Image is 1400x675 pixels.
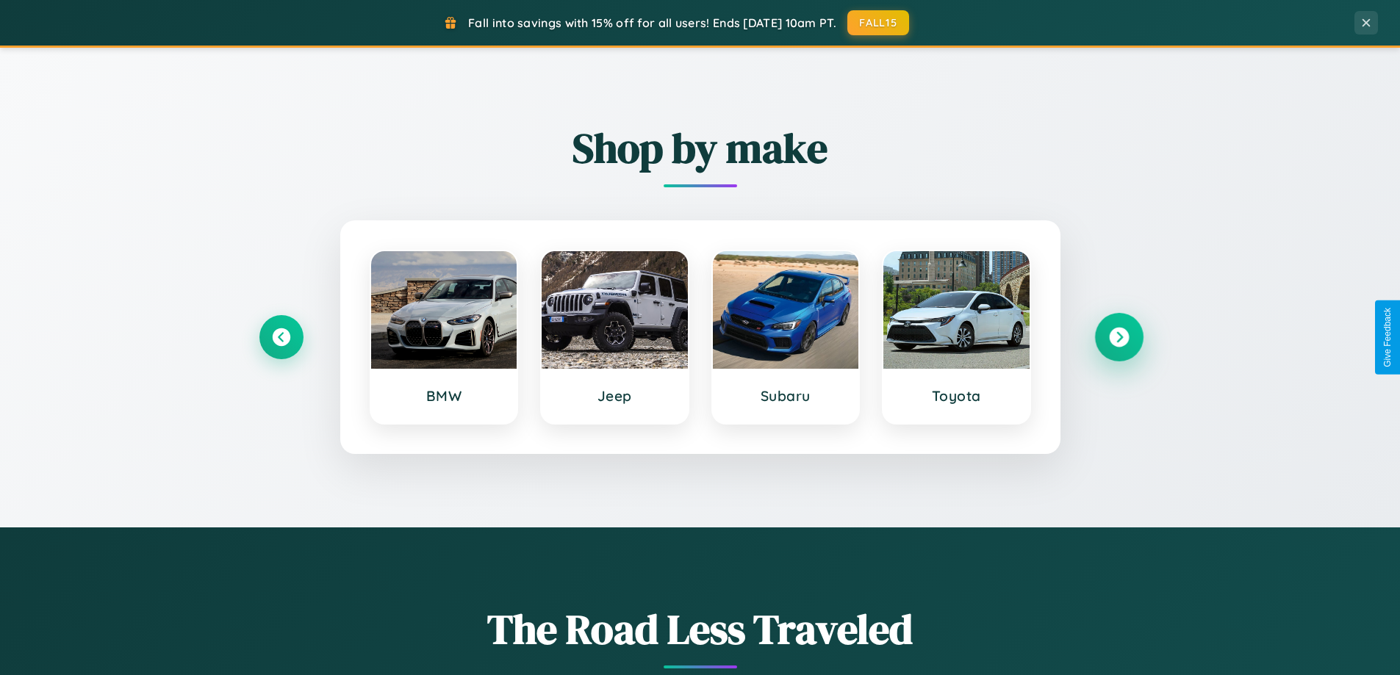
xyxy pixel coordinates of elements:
[847,10,909,35] button: FALL15
[556,387,673,405] h3: Jeep
[728,387,844,405] h3: Subaru
[1382,308,1393,367] div: Give Feedback
[898,387,1015,405] h3: Toyota
[468,15,836,30] span: Fall into savings with 15% off for all users! Ends [DATE] 10am PT.
[386,387,503,405] h3: BMW
[259,601,1141,657] h1: The Road Less Traveled
[259,120,1141,176] h2: Shop by make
